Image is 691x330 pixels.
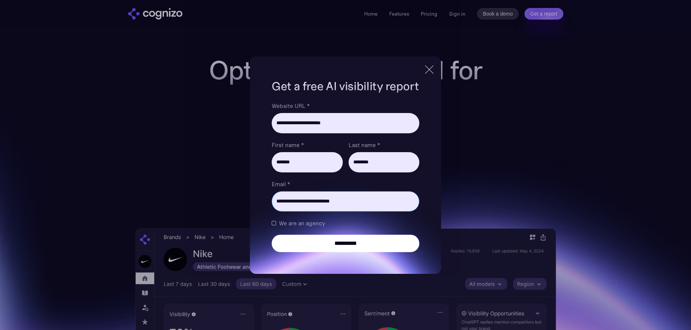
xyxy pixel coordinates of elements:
label: First name * [272,141,342,149]
form: Brand Report Form [272,101,419,252]
label: Last name * [349,141,419,149]
h1: Get a free AI visibility report [272,78,419,94]
span: We are an agency [279,219,325,227]
label: Email * [272,180,419,188]
label: Website URL * [272,101,419,110]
